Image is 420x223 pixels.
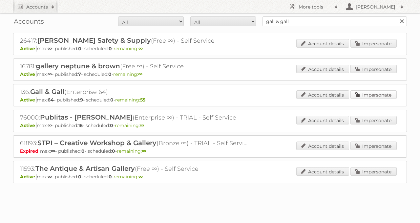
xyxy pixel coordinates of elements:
strong: 0 [81,148,85,154]
a: Account details [296,65,349,73]
a: Impersonate [350,142,397,150]
span: remaining: [114,174,143,180]
strong: ∞ [140,123,144,128]
span: Active [20,46,37,52]
strong: ∞ [51,148,55,154]
a: Account details [296,142,349,150]
h2: 11593: (Free ∞) - Self Service [20,165,250,173]
strong: 7 [78,71,81,77]
strong: 0 [109,174,112,180]
h2: More tools [299,4,331,10]
strong: 16 [78,123,83,128]
p: max: - published: - scheduled: - [20,123,400,128]
strong: 0 [108,71,112,77]
span: remaining: [115,97,145,103]
p: max: - published: - scheduled: - [20,46,400,52]
h2: 61893: (Bronze ∞) - TRIAL - Self Service [20,139,250,147]
span: [PERSON_NAME] Safety & Supply [37,36,151,44]
strong: 0 [110,123,113,128]
h2: 76000: (Enterprise ∞) - TRIAL - Self Service [20,113,250,122]
span: Active [20,71,37,77]
strong: 0 [110,97,114,103]
strong: ∞ [48,46,52,52]
span: Publitas - [PERSON_NAME] [40,113,133,121]
a: Impersonate [350,167,397,176]
strong: ∞ [48,174,52,180]
p: max: - published: - scheduled: - [20,174,400,180]
a: Impersonate [350,116,397,124]
span: STPI – Creative Workshop & Gallery [37,139,157,147]
a: Account details [296,39,349,48]
span: Active [20,174,37,180]
a: Account details [296,90,349,99]
span: Active [20,97,37,103]
span: remaining: [114,46,143,52]
strong: ∞ [48,71,52,77]
span: gallery neptune & brown [36,62,120,70]
h2: 26417: (Free ∞) - Self Service [20,36,250,45]
h2: [PERSON_NAME] [354,4,397,10]
strong: 0 [78,46,81,52]
a: Account details [296,167,349,176]
h2: Accounts [26,4,48,10]
a: Account details [296,116,349,124]
strong: 55 [140,97,145,103]
h2: 16781: (Free ∞) - Self Service [20,62,250,71]
span: Expired [20,148,40,154]
span: remaining: [113,71,142,77]
h2: 136: (Enterprise 64) [20,88,250,96]
span: remaining: [115,123,144,128]
a: Impersonate [350,90,397,99]
strong: ∞ [138,46,143,52]
span: Active [20,123,37,128]
p: max: - published: - scheduled: - [20,148,400,154]
strong: ∞ [138,174,143,180]
strong: 9 [80,97,83,103]
span: The Antique & Artisan Gallery [35,165,135,172]
a: Impersonate [350,65,397,73]
strong: ∞ [48,123,52,128]
strong: 64 [48,97,54,103]
span: Gall & Gall [30,88,64,96]
span: remaining: [117,148,146,154]
strong: ∞ [138,71,142,77]
strong: 0 [109,46,112,52]
strong: 0 [78,174,81,180]
strong: 0 [112,148,115,154]
a: Impersonate [350,39,397,48]
strong: ∞ [142,148,146,154]
p: max: - published: - scheduled: - [20,97,400,103]
p: max: - published: - scheduled: - [20,71,400,77]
